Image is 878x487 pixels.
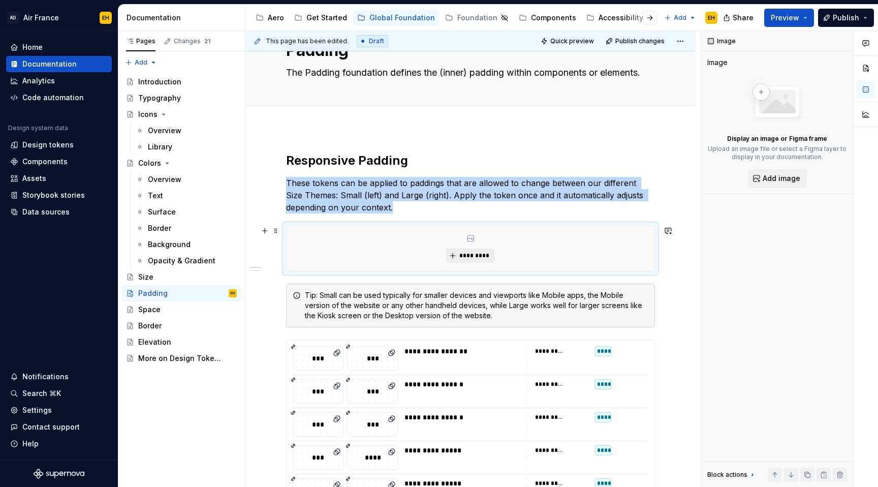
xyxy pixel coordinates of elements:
div: EH [708,14,715,22]
div: Colors [138,158,161,168]
a: Data sources [6,204,112,220]
div: Changes [174,37,212,45]
a: Border [122,318,241,334]
button: Add [661,11,699,25]
span: Preview [771,13,799,23]
a: Design tokens [6,137,112,153]
a: Get Started [290,10,351,26]
div: Contact support [22,422,80,432]
div: Size [138,272,153,282]
div: Search ⌘K [22,388,61,399]
div: AD [7,12,19,24]
button: Publish [818,9,874,27]
button: Add image [748,169,807,188]
div: Image [707,57,728,68]
div: Air France [23,13,59,23]
div: Code automation [22,93,84,103]
span: Draft [369,37,384,45]
div: Design tokens [22,140,74,150]
a: Settings [6,402,112,418]
div: Components [531,13,576,23]
div: Notifications [22,372,69,382]
span: Publish changes [615,37,665,45]
div: Page tree [122,74,241,367]
div: Tip: Small can be used typically for smaller devices and viewports like Mobile apps, the Mobile v... [305,290,648,321]
div: Design system data [8,124,68,132]
div: Introduction [138,77,181,87]
button: Publish changes [603,34,669,48]
div: Help [22,439,39,449]
div: Storybook stories [22,190,85,200]
span: Add image [763,173,800,184]
a: Foundation [441,10,513,26]
div: Documentation [22,59,77,69]
a: Overview [132,123,241,139]
a: Home [6,39,112,55]
span: Add [135,58,147,67]
div: Overview [148,126,181,136]
a: Supernova Logo [34,469,84,479]
a: Documentation [6,56,112,72]
div: Pages [126,37,155,45]
a: Aero [252,10,288,26]
a: Size [122,269,241,285]
div: Components [22,157,68,167]
button: Search ⌘K [6,385,112,402]
a: Opacity & Gradient [132,253,241,269]
button: Notifications [6,369,112,385]
div: Border [138,321,162,331]
textarea: The Padding foundation defines the (inner) padding within components or elements. [284,65,653,81]
a: More on Design Tokens [122,350,241,367]
div: Data sources [22,207,70,217]
span: 21 [203,37,212,45]
div: Overview [148,174,181,185]
span: Publish [833,13,859,23]
div: Icons [138,109,158,119]
a: Space [122,301,241,318]
button: Preview [764,9,814,27]
div: Padding [138,288,168,298]
button: Add [122,55,160,70]
p: Upload an image file or select a Figma layer to display in your documentation. [707,145,847,161]
a: Introduction [122,74,241,90]
div: Aero [268,13,284,23]
a: Library [132,139,241,155]
button: Quick preview [538,34,599,48]
div: Opacity & Gradient [148,256,215,266]
div: Text [148,191,163,201]
p: These tokens can be applied to paddings that are allowed to change between our different Size The... [286,177,655,214]
a: Assets [6,170,112,187]
span: Add [674,14,686,22]
div: Page tree [252,8,659,28]
div: Block actions [707,468,757,482]
a: Border [132,220,241,236]
div: EH [102,14,109,22]
div: Background [148,239,191,250]
div: More on Design Tokens [138,353,222,363]
div: Global Foundation [369,13,435,23]
button: ADAir FranceEH [2,7,116,28]
div: Surface [148,207,176,217]
p: Display an image or Figma frame [727,135,827,143]
button: Share [718,9,760,27]
a: Code automation [6,89,112,106]
a: Text [132,188,241,204]
a: Analytics [6,73,112,89]
div: EH [231,288,235,298]
div: Get Started [306,13,347,23]
div: Block actions [707,471,747,479]
div: Analytics [22,76,55,86]
div: Foundation [457,13,497,23]
span: Share [733,13,754,23]
button: Help [6,436,112,452]
a: Storybook stories [6,187,112,203]
a: PaddingEH [122,285,241,301]
button: Contact support [6,419,112,435]
h2: Responsive Padding [286,153,655,169]
a: Background [132,236,241,253]
a: Global Foundation [353,10,439,26]
a: Elevation [122,334,241,350]
div: Home [22,42,43,52]
div: Documentation [127,13,241,23]
a: Icons [122,106,241,123]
